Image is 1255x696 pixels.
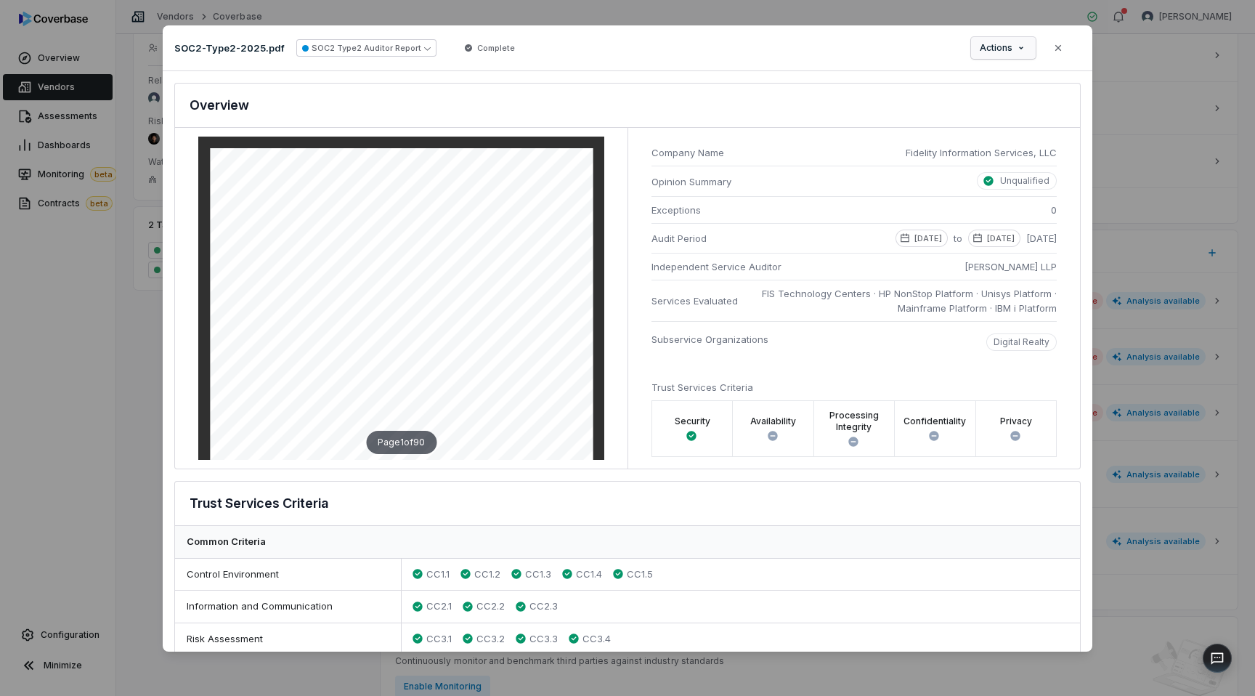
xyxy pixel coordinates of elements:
h3: Overview [190,95,249,116]
span: CC1.2 [474,567,500,582]
span: Audit Period [651,231,707,246]
span: CC2.1 [426,599,452,614]
span: CC1.4 [576,567,602,582]
span: Services Evaluated [651,294,738,308]
span: Actions [980,42,1012,54]
span: Subservice Organizations [651,332,768,347]
button: Actions [971,37,1036,59]
label: Availability [750,416,796,427]
span: Company Name [651,145,894,160]
span: 0 [1051,203,1057,217]
span: CC2.3 [529,599,558,614]
span: Complete [477,42,515,54]
span: CC3.2 [476,632,505,647]
p: Digital Realty [994,336,1049,348]
span: Fidelity Information Services, LLC [906,145,1057,160]
button: SOC2 Type2 Auditor Report [296,39,436,57]
p: [DATE] [914,232,942,244]
label: Processing Integrity [823,410,885,433]
label: Security [675,416,710,427]
span: CC1.1 [426,567,450,582]
span: [PERSON_NAME] LLP [964,259,1057,274]
span: FIS Technology Centers · HP NonStop Platform · Unisys Platform · Mainframe Platform · IBM i Platform [750,286,1057,315]
span: [DATE] [1026,231,1057,247]
span: Opinion Summary [651,174,744,189]
div: Page 1 of 90 [366,431,436,454]
span: CC3.1 [426,632,452,647]
p: [DATE] [987,232,1015,244]
span: CC3.4 [582,632,611,647]
span: Independent Service Auditor [651,259,781,274]
label: Confidentiality [903,416,966,427]
p: SOC2-Type2-2025.pdf [174,41,285,54]
span: CC1.3 [525,567,551,582]
span: CC2.2 [476,599,505,614]
span: CC3.3 [529,632,558,647]
p: Unqualified [1000,175,1049,187]
h3: Trust Services Criteria [190,493,328,514]
label: Privacy [1000,416,1032,427]
span: Exceptions [651,203,701,217]
span: CC1.5 [627,567,653,582]
div: Common Criteria [175,526,1080,559]
div: Information and Communication [175,591,402,623]
div: Control Environment [175,559,402,591]
span: to [954,231,962,247]
div: Risk Assessment [175,623,402,655]
span: Trust Services Criteria [651,381,753,393]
